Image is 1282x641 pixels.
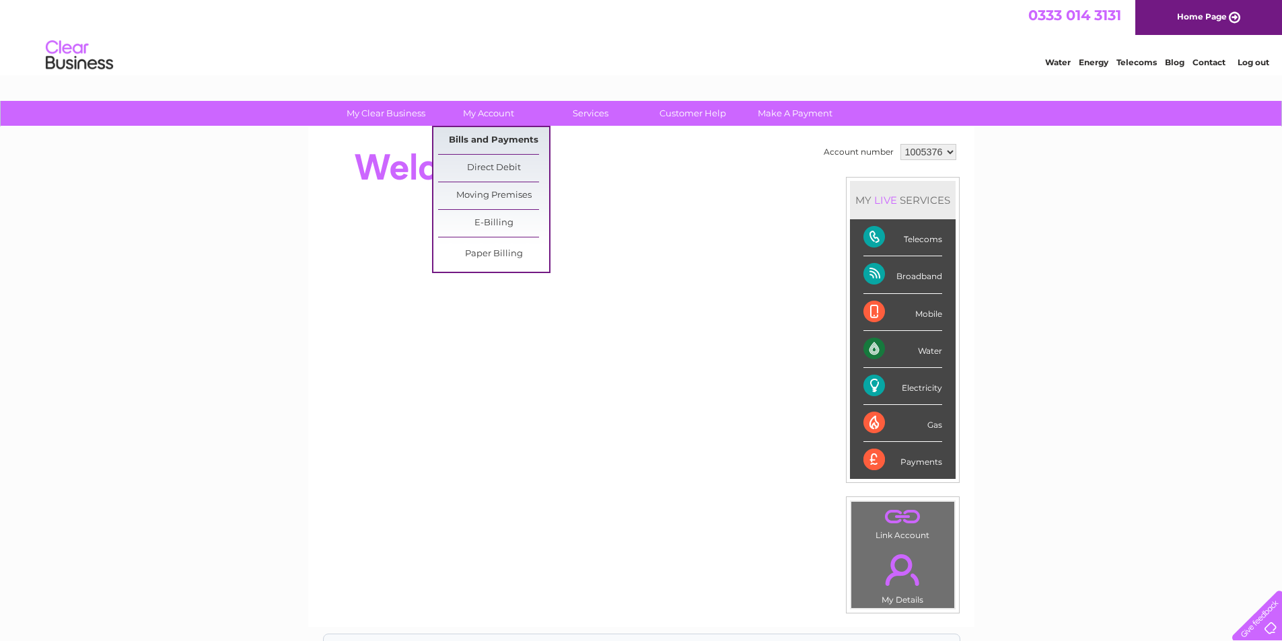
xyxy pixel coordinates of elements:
[855,505,951,529] a: .
[535,101,646,126] a: Services
[1079,57,1108,67] a: Energy
[863,442,942,478] div: Payments
[851,501,955,543] td: Link Account
[851,543,955,609] td: My Details
[45,35,114,76] img: logo.png
[438,155,549,182] a: Direct Debit
[1192,57,1225,67] a: Contact
[438,182,549,209] a: Moving Premises
[871,194,900,206] div: LIVE
[438,241,549,268] a: Paper Billing
[1028,7,1121,24] a: 0333 014 3131
[740,101,851,126] a: Make A Payment
[324,7,960,65] div: Clear Business is a trading name of Verastar Limited (registered in [GEOGRAPHIC_DATA] No. 3667643...
[433,101,544,126] a: My Account
[863,405,942,442] div: Gas
[438,127,549,154] a: Bills and Payments
[1116,57,1157,67] a: Telecoms
[820,141,897,163] td: Account number
[863,331,942,368] div: Water
[863,368,942,405] div: Electricity
[855,546,951,593] a: .
[863,256,942,293] div: Broadband
[863,219,942,256] div: Telecoms
[863,294,942,331] div: Mobile
[1238,57,1269,67] a: Log out
[330,101,441,126] a: My Clear Business
[637,101,748,126] a: Customer Help
[438,210,549,237] a: E-Billing
[1045,57,1071,67] a: Water
[1165,57,1184,67] a: Blog
[850,181,956,219] div: MY SERVICES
